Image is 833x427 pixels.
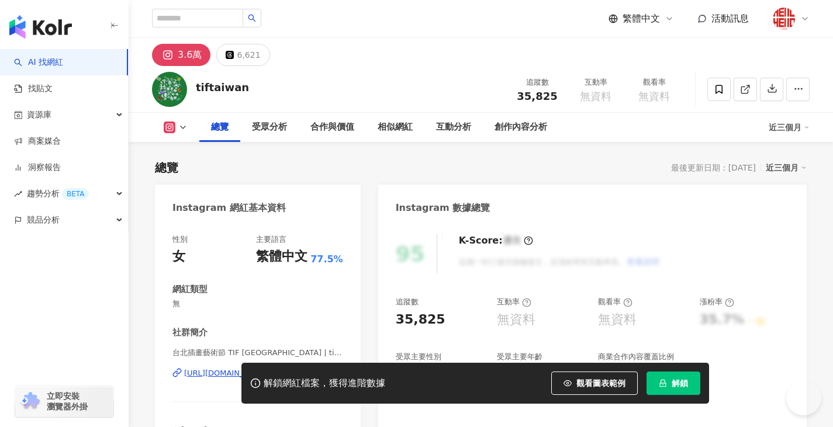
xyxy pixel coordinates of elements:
div: 互動分析 [436,120,471,134]
div: 網紅類型 [172,283,208,296]
div: 總覽 [211,120,229,134]
a: searchAI 找網紅 [14,57,63,68]
div: Instagram 網紅基本資料 [172,202,286,214]
img: KOL Avatar [152,72,187,107]
div: 近三個月 [766,160,807,175]
div: 相似網紅 [378,120,413,134]
div: BETA [62,188,89,200]
span: 立即安裝 瀏覽器外掛 [47,391,88,412]
div: 追蹤數 [396,297,419,307]
div: Instagram 數據總覽 [396,202,490,214]
div: 受眾分析 [252,120,287,134]
div: 互動率 [573,77,618,88]
a: 洞察報告 [14,162,61,173]
div: 受眾主要性別 [396,352,441,362]
div: 3.6萬 [178,47,202,63]
div: 最後更新日期：[DATE] [671,163,756,172]
div: 合作與價值 [310,120,354,134]
span: 無 [172,298,343,309]
span: 活動訊息 [711,13,749,24]
span: 無資料 [638,91,670,102]
div: K-Score : [459,234,533,247]
a: chrome extension立即安裝 瀏覽器外掛 [15,386,113,417]
div: tiftaiwan [196,80,249,95]
span: rise [14,190,22,198]
a: 商案媒合 [14,136,61,147]
div: 漲粉率 [700,297,734,307]
div: 觀看率 [632,77,676,88]
span: 35,825 [517,90,557,102]
div: 社群簡介 [172,327,208,339]
span: 77.5% [310,253,343,266]
div: 主要語言 [256,234,286,245]
button: 解鎖 [647,372,700,395]
button: 6,621 [216,44,269,66]
div: 女 [172,248,185,266]
div: 6,621 [237,47,260,63]
div: 互動率 [497,297,531,307]
div: 創作內容分析 [495,120,547,134]
div: 追蹤數 [515,77,559,88]
span: 解鎖 [672,379,688,388]
span: search [248,14,256,22]
span: 無資料 [580,91,611,102]
div: 受眾主要年齡 [497,352,542,362]
div: 商業合作內容覆蓋比例 [598,352,674,362]
span: lock [659,379,667,387]
button: 觀看圖表範例 [551,372,638,395]
span: 資源庫 [27,102,51,128]
div: 繁體中文 [256,248,307,266]
span: 觀看圖表範例 [576,379,625,388]
div: 性別 [172,234,188,245]
img: %E5%A5%BD%E4%BA%8Blogo20180824.png [773,8,795,30]
div: 近三個月 [769,118,810,137]
a: 找貼文 [14,83,53,95]
img: chrome extension [19,392,42,411]
div: 35,825 [396,311,445,329]
div: 觀看率 [598,297,632,307]
span: 競品分析 [27,207,60,233]
div: 總覽 [155,159,178,176]
img: logo [9,15,72,39]
span: 台北插畫藝術節 TIF [GEOGRAPHIC_DATA] | tiftaiwan [172,348,343,358]
span: 繁體中文 [623,12,660,25]
div: 解鎖網紅檔案，獲得進階數據 [264,377,385,390]
div: 無資料 [497,311,535,329]
button: 3.6萬 [152,44,210,66]
span: 趨勢分析 [27,180,89,207]
div: 無資料 [598,311,637,329]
